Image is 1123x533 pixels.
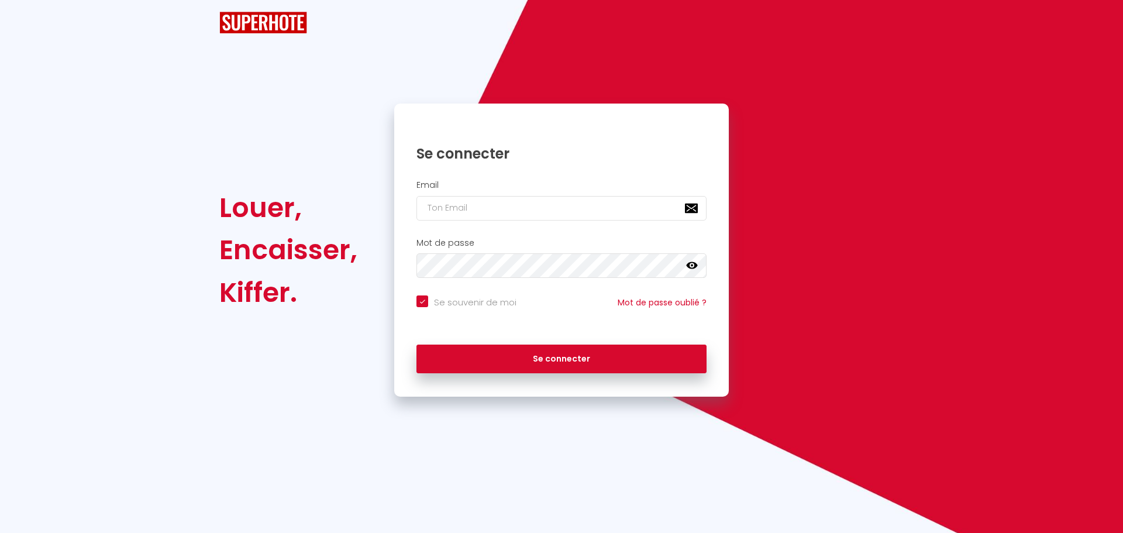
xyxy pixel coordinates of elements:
[219,271,357,314] div: Kiffer.
[219,187,357,229] div: Louer,
[416,145,707,163] h1: Se connecter
[416,196,707,221] input: Ton Email
[416,238,707,248] h2: Mot de passe
[219,229,357,271] div: Encaisser,
[416,345,707,374] button: Se connecter
[416,180,707,190] h2: Email
[219,12,307,33] img: SuperHote logo
[618,297,707,308] a: Mot de passe oublié ?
